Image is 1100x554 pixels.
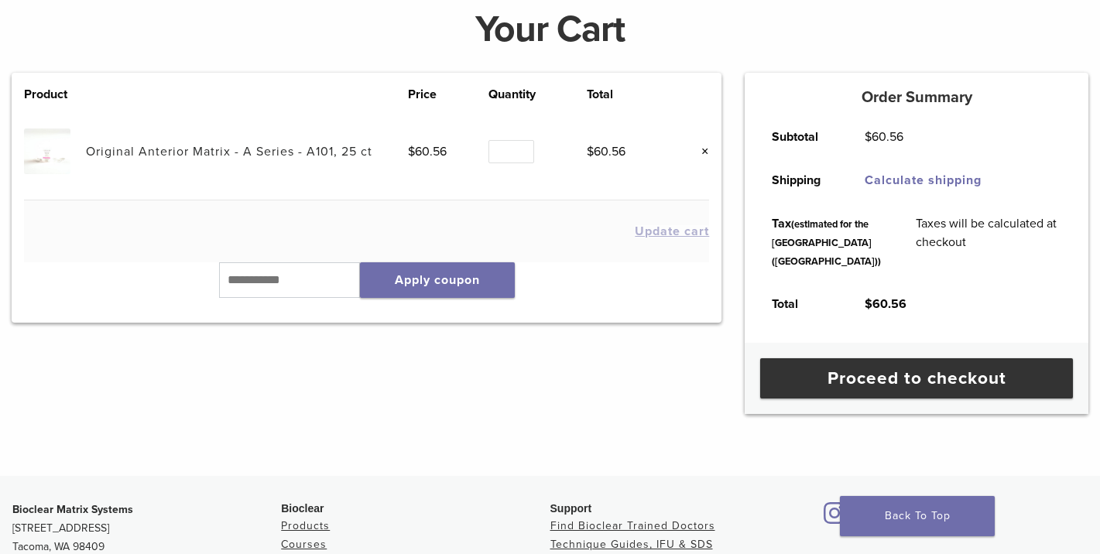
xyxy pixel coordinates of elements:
[408,144,415,159] span: $
[86,144,372,159] a: Original Anterior Matrix - A Series - A101, 25 ct
[865,296,872,312] span: $
[865,129,903,145] bdi: 60.56
[587,144,594,159] span: $
[754,159,847,202] th: Shipping
[819,511,852,526] a: Bioclear
[281,502,324,515] span: Bioclear
[587,85,667,104] th: Total
[550,519,715,532] a: Find Bioclear Trained Doctors
[635,225,709,238] button: Update cart
[360,262,515,298] button: Apply coupon
[760,358,1073,398] a: Proceed to checkout
[408,85,488,104] th: Price
[745,88,1088,107] h5: Order Summary
[754,115,847,159] th: Subtotal
[587,144,625,159] bdi: 60.56
[281,538,327,551] a: Courses
[772,218,881,268] small: (estimated for the [GEOGRAPHIC_DATA] ([GEOGRAPHIC_DATA]))
[754,202,898,282] th: Tax
[865,173,982,188] a: Calculate shipping
[550,538,713,551] a: Technique Guides, IFU & SDS
[12,503,133,516] strong: Bioclear Matrix Systems
[281,519,330,532] a: Products
[488,85,587,104] th: Quantity
[689,142,709,162] a: Remove this item
[865,296,906,312] bdi: 60.56
[754,282,847,326] th: Total
[550,502,592,515] span: Support
[24,128,70,174] img: Original Anterior Matrix - A Series - A101, 25 ct
[408,144,447,159] bdi: 60.56
[840,496,995,536] a: Back To Top
[24,85,86,104] th: Product
[865,129,872,145] span: $
[898,202,1079,282] td: Taxes will be calculated at checkout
